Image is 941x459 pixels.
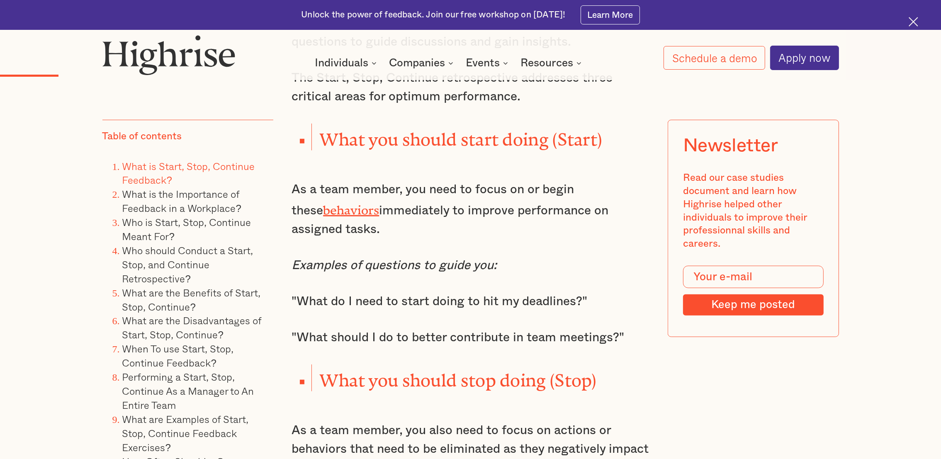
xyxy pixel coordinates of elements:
a: Who is Start, Stop, Continue Meant For? [122,214,251,244]
div: Events [466,58,511,68]
div: Table of contents [102,130,182,143]
a: Who should Conduct a Start, Stop, and Continue Retrospective? [122,242,253,286]
div: Companies [389,58,445,68]
a: What are the Benefits of Start, Stop, Continue? [122,284,261,314]
p: "What should I do to better contribute in team meetings?" [292,328,649,347]
div: Read our case studies document and learn how Highrise helped other individuals to improve their p... [683,171,824,250]
p: As a team member, you need to focus on or begin these immediately to improve performance on assig... [292,180,649,239]
div: Resources [520,58,573,68]
a: What are the Disadvantages of Start, Stop, Continue? [122,313,262,342]
div: Unlock the power of feedback. Join our free workshop on [DATE]! [301,9,565,21]
div: Events [466,58,500,68]
div: Individuals [315,58,379,68]
form: Modal Form [683,266,824,315]
div: Individuals [315,58,368,68]
img: Highrise logo [102,35,236,75]
p: "What do I need to start doing to hit my deadlines?" [292,292,649,311]
a: Learn More [581,5,640,24]
img: Cross icon [909,17,918,27]
em: Examples of questions to guide you: [292,259,497,272]
a: behaviors [323,203,379,211]
p: The Start, Stop, Continue retrospective addresses three critical areas for optimum performance. [292,69,649,106]
strong: What you should start doing (Start) [319,129,602,141]
strong: What you should stop doing (Stop) [319,370,596,381]
a: Apply now [770,46,839,70]
input: Your e-mail [683,266,824,288]
a: What is Start, Stop, Continue Feedback? [122,158,255,187]
a: Performing a Start, Stop, Continue As a Manager to An Entire Team [122,369,254,413]
a: When To use Start, Stop, Continue Feedback? [122,341,234,370]
a: What are Examples of Start, Stop, Continue Feedback Exercises? [122,411,249,454]
a: What is the Importance of Feedback in a Workplace? [122,186,241,216]
div: Resources [520,58,584,68]
input: Keep me posted [683,294,824,315]
div: Companies [389,58,456,68]
div: Newsletter [683,135,778,156]
a: Schedule a demo [664,46,765,70]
